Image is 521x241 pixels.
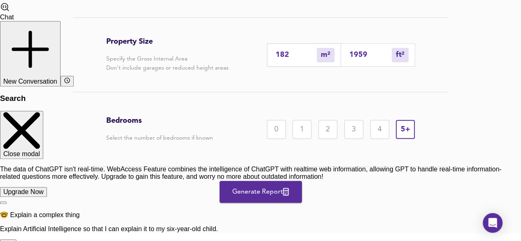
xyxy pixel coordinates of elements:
div: 2 [318,120,337,139]
div: m² [317,48,334,62]
h3: Bedrooms [106,116,213,125]
input: Sqft [349,51,392,59]
div: 0 [267,120,286,139]
h3: Property Size [106,37,229,46]
div: 1 [292,120,311,139]
div: 4 [370,120,389,139]
div: Open Intercom Messenger [483,213,502,233]
p: Select the number of bedrooms if known [106,133,213,143]
div: 5+ [396,120,415,139]
p: Specify the Gross Internal Area Don't include garages or reduced height areas [106,54,229,73]
span: Close modal [3,150,40,157]
div: 3 [344,120,363,139]
div: m² [392,48,409,62]
span: New Conversation [3,78,57,85]
input: Enter sqm [276,51,317,59]
button: Generate Report [220,181,302,203]
span: Generate Report [228,186,294,198]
